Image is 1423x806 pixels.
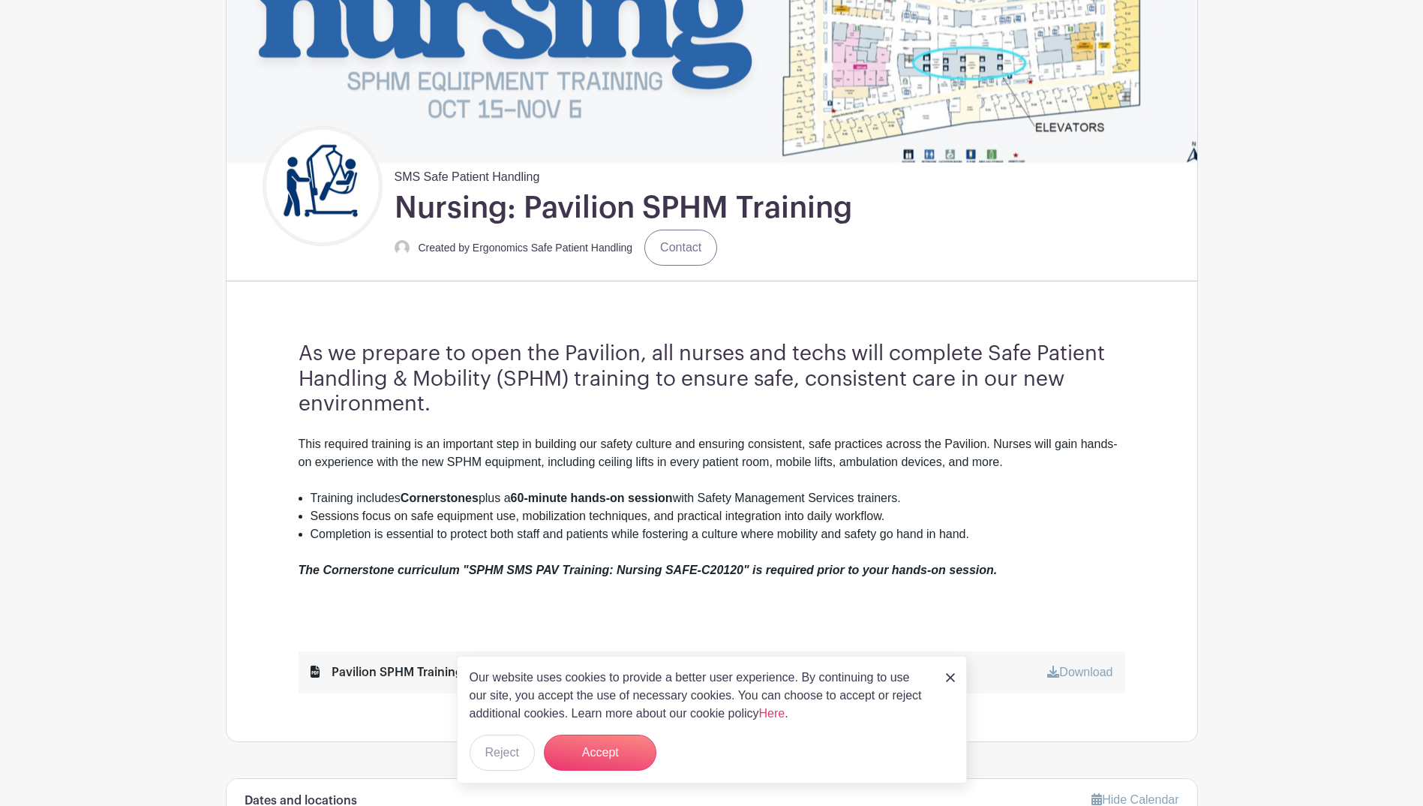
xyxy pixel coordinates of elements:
strong: Cornerstones [401,492,479,504]
li: Sessions focus on safe equipment use, mobilization techniques, and practical integration into dai... [311,507,1125,525]
small: Created by Ergonomics Safe Patient Handling [419,242,633,254]
a: Here [759,707,785,720]
em: The Cornerstone curriculum "SPHM SMS PAV Training: Nursing SAFE-C20120" is required prior to your... [299,564,998,576]
li: Training includes plus a with Safety Management Services trainers. [311,489,1125,507]
strong: 60-minute hands-on session [511,492,673,504]
li: Completion is essential to protect both staff and patients while fostering a culture where mobili... [311,525,1125,543]
img: default-ce2991bfa6775e67f084385cd625a349d9dcbb7a52a09fb2fda1e96e2d18dcdb.png [395,240,410,255]
h3: As we prepare to open the Pavilion, all nurses and techs will complete Safe Patient Handling & Mo... [299,341,1125,417]
a: Contact [644,230,717,266]
a: Hide Calendar [1091,793,1178,806]
p: Our website uses cookies to provide a better user experience. By continuing to use our site, you ... [470,669,930,723]
span: SMS Safe Patient Handling [395,162,540,186]
a: Download [1047,666,1112,678]
div: This required training is an important step in building our safety culture and ensuring consisten... [299,435,1125,489]
h1: Nursing: Pavilion SPHM Training [395,189,852,227]
button: Reject [470,735,535,771]
button: Accept [544,735,656,771]
img: close_button-5f87c8562297e5c2d7936805f587ecaba9071eb48480494691a3f1689db116b3.svg [946,673,955,682]
img: Untitled%20design.png [266,130,379,242]
div: Pavilion SPHM Training VIA TUNNEL.pdf [311,663,560,681]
